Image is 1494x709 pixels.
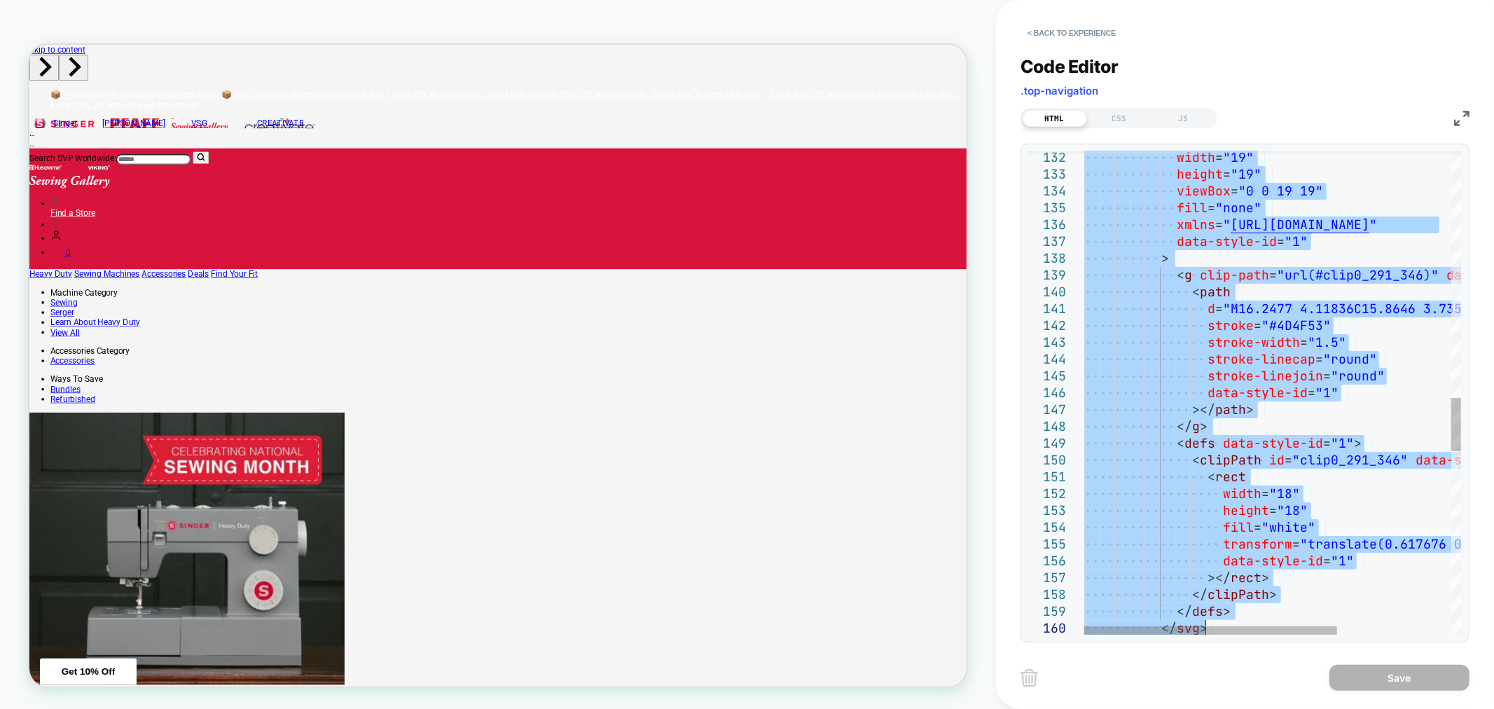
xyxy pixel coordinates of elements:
[1028,452,1066,469] div: 150
[1151,110,1216,127] div: JS
[1354,435,1362,451] span: >
[1161,620,1177,636] span: </
[1315,351,1323,367] span: =
[1177,418,1192,434] span: </
[1028,233,1066,250] div: 137
[1028,351,1066,368] div: 144
[272,98,397,111] a: Link to creativate homepage
[28,439,1250,453] div: Ways To Save
[1021,56,1119,77] span: Code Editor
[1215,216,1223,233] span: =
[1215,301,1223,317] span: =
[212,299,240,312] a: Deals
[1192,603,1223,619] span: defs
[1028,267,1066,284] div: 139
[1200,452,1261,468] span: clipPath
[1223,486,1261,502] span: width
[1177,620,1200,636] span: svg
[1223,435,1323,451] span: data-style-id
[1177,166,1223,182] span: height
[1208,200,1215,216] span: =
[1323,553,1331,569] span: =
[1238,183,1323,199] span: "0 0 19 19"
[1184,267,1192,283] span: g
[60,299,147,312] a: Sewing Machines
[1331,435,1354,451] span: "1"
[28,59,1242,87] a: 3 of 3
[184,98,269,111] a: Link to VSG homepage
[1028,570,1066,586] div: 157
[1261,570,1269,586] span: >
[707,59,925,73] span: 25% Off Accessories - Sale Ends Tonight
[1200,267,1269,283] span: clip-path
[1215,200,1261,216] span: "none"
[1208,385,1308,401] span: data-style-id
[28,324,1250,337] div: Machine Category
[1215,401,1246,418] span: path
[1215,149,1223,165] span: =
[1269,267,1277,283] span: =
[1285,233,1308,249] span: "1"
[1028,334,1066,351] div: 143
[1423,267,1431,283] span: )
[1028,536,1066,553] div: 155
[1208,368,1323,384] span: stroke-linejoin
[28,453,68,466] a: Bundles
[1254,317,1261,333] span: =
[1177,267,1184,283] span: <
[1177,216,1215,233] span: xmlns
[28,337,64,350] a: Sewing
[1192,586,1208,603] span: </
[1028,502,1066,519] div: 153
[1215,469,1246,485] span: rect
[28,364,148,377] a: Learn About Heavy Duty
[1177,435,1184,451] span: <
[1177,603,1192,619] span: </
[256,59,481,73] span: 📦Free Standard Shipping on orders $35+
[242,299,305,312] a: Find Your Fit
[1369,216,1377,233] span: "
[1277,267,1308,283] span: "url
[929,59,1184,73] span: Last Day - Extra 10% Off Refurbished Machines!
[28,233,41,247] a: Wishlist
[1308,334,1346,350] span: "1.5"
[1028,317,1066,334] div: 142
[1223,216,1231,233] span: "
[1331,368,1385,384] span: "round"
[1200,284,1231,300] span: path
[28,270,55,284] a: Cart
[1315,385,1339,401] span: "1"
[1200,418,1208,434] span: >
[1028,385,1066,401] div: 146
[1208,317,1254,333] span: stroke
[1223,603,1231,619] span: >
[1223,519,1254,535] span: fill
[1028,620,1066,637] div: 160
[1323,435,1331,451] span: =
[150,299,209,312] a: Accessories
[1028,435,1066,452] div: 149
[1223,149,1254,165] span: "19"
[1028,149,1066,166] div: 132
[1377,536,1385,552] span: (
[1277,233,1285,249] span: =
[1192,284,1200,300] span: <
[28,377,67,390] a: View All
[1028,284,1066,301] div: 140
[485,59,929,73] a: 2 of 3
[1028,519,1066,536] div: 154
[28,59,253,73] span: 📦Free Standard Shipping on orders $35+
[1329,665,1469,691] button: Save
[1269,586,1277,603] span: >
[1192,401,1215,418] span: ></
[1261,317,1331,333] span: "#4D4F53"
[1454,111,1469,126] img: fullscreen
[1087,110,1151,127] div: CSS
[1021,22,1123,44] button: < Back to experience
[1261,486,1269,502] span: =
[1323,368,1331,384] span: =
[1269,452,1285,468] span: id
[1208,570,1231,586] span: ></
[1028,301,1066,317] div: 141
[1292,536,1300,552] span: =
